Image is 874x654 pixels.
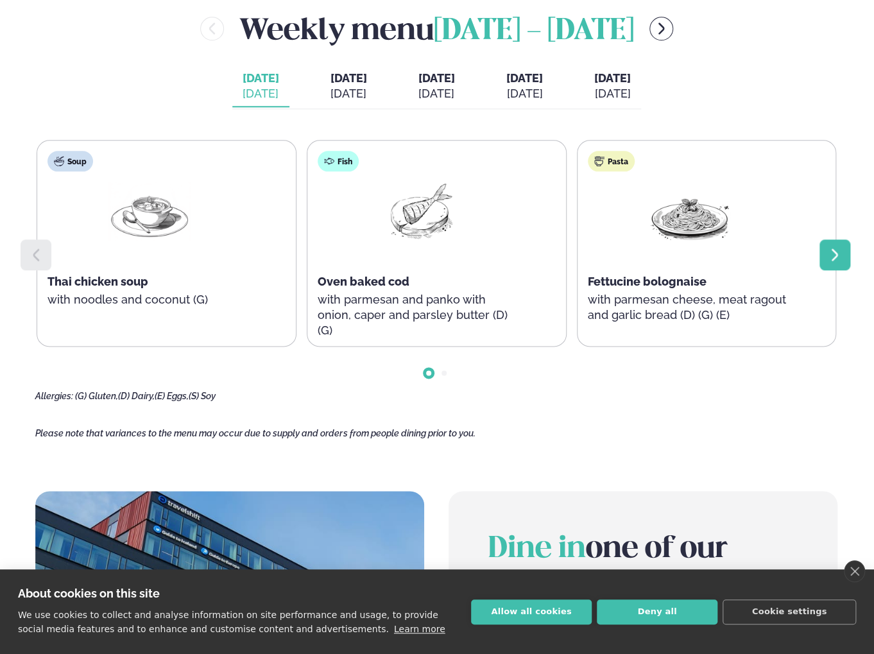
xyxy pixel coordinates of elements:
span: Oven baked cod [318,275,409,288]
span: Go to slide 2 [441,370,447,375]
p: with parmesan and panko with onion, caper and parsley butter (D) (G) [318,292,522,338]
span: Fettucine bolognaise [588,275,707,288]
span: [DATE] [243,71,279,86]
button: [DATE] [DATE] [584,65,641,108]
button: [DATE] [DATE] [496,65,553,108]
button: [DATE] [DATE] [232,65,289,108]
span: [DATE] - [DATE] [434,17,634,46]
div: Fish [318,151,359,171]
div: [DATE] [330,86,367,101]
p: We use cookies to collect and analyse information on site performance and usage, to provide socia... [18,610,438,634]
span: Dine in [488,535,586,563]
button: Deny all [597,599,717,624]
span: [DATE] [506,71,543,85]
span: (E) Eggs, [155,391,189,401]
div: [DATE] [594,86,631,101]
button: Allow all cookies [471,599,592,624]
img: soup.svg [54,156,64,166]
h2: Weekly menu [239,8,634,49]
span: (G) Gluten, [75,391,118,401]
div: [DATE] [418,86,455,101]
span: Thai chicken soup [47,275,148,288]
p: with parmesan cheese, meat ragout and garlic bread (D) (G) (E) [588,292,792,323]
button: [DATE] [DATE] [408,65,465,108]
strong: About cookies on this site [18,587,160,600]
a: close [844,560,865,582]
button: [DATE] [DATE] [320,65,377,108]
span: [DATE] [330,71,367,85]
span: Allergies: [35,391,73,401]
img: Spagetti.png [649,182,731,241]
div: [DATE] [243,86,279,101]
button: menu-btn-left [200,17,224,40]
div: [DATE] [506,86,543,101]
a: Learn more [394,624,445,634]
button: menu-btn-right [649,17,673,40]
span: (D) Dairy, [118,391,155,401]
span: (S) Soy [189,391,216,401]
img: Fish.png [379,182,461,241]
img: fish.svg [324,156,334,166]
img: Soup.png [108,182,191,241]
span: Go to slide 1 [426,370,431,375]
button: Cookie settings [723,599,856,624]
p: with noodles and coconut (G) [47,292,252,307]
span: Please note that variances to the menu may occur due to supply and orders from people dining prio... [35,428,475,438]
span: [DATE] [418,71,455,85]
img: pasta.svg [594,156,604,166]
h2: one of our locations [488,531,798,603]
div: Soup [47,151,93,171]
span: [DATE] [594,71,631,85]
div: Pasta [588,151,635,171]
